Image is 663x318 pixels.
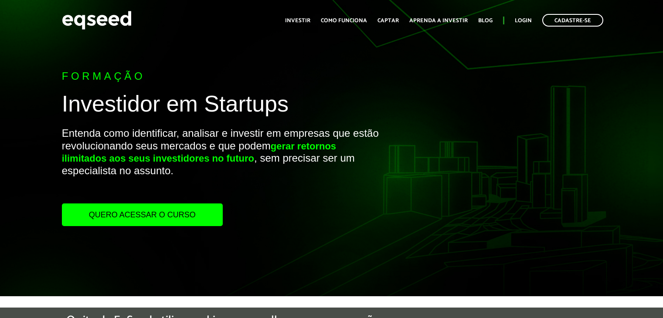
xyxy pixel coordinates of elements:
a: Captar [377,18,399,24]
a: Login [515,18,532,24]
a: Aprenda a investir [409,18,468,24]
a: Investir [285,18,310,24]
p: Entenda como identificar, analisar e investir em empresas que estão revolucionando seus mercados ... [62,127,381,203]
img: EqSeed [62,9,132,32]
h1: Investidor em Startups [62,91,381,121]
a: Quero acessar o curso [62,203,223,226]
a: Como funciona [321,18,367,24]
a: Blog [478,18,493,24]
a: Cadastre-se [542,14,603,27]
p: Formação [62,70,381,83]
